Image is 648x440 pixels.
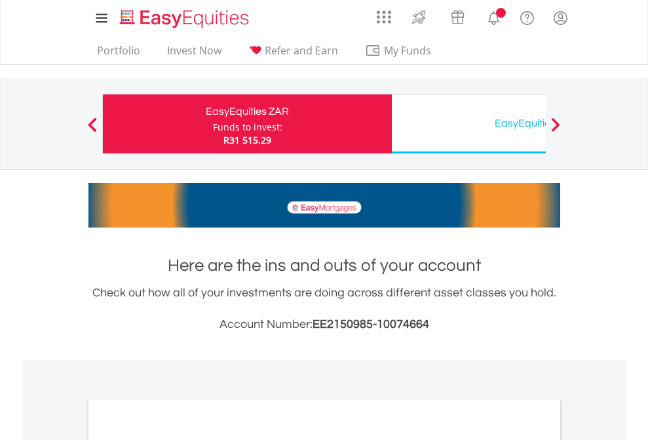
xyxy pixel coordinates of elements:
[265,43,338,58] span: Refer and Earn
[313,318,429,330] span: EE2150985-10074664
[447,7,468,28] img: vouchers-v2.svg
[79,124,105,137] button: Previous
[543,124,569,137] button: Next
[510,3,544,30] a: FAQ's and Support
[162,44,227,64] a: Invest Now
[88,254,560,277] h1: Here are the ins and outs of your account
[223,134,271,146] span: R31 515.29
[88,183,560,228] img: EasyMortage Promotion Banner
[88,284,560,334] div: Check out how all of your investments are doing across different asset classes you hold.
[408,7,430,28] img: thrive-v2.svg
[88,315,560,334] h3: Account Number:
[92,44,145,64] a: Portfolio
[365,42,451,59] span: My Funds
[117,8,254,30] img: EasyEquities_Logo.png
[544,3,577,32] a: My Profile
[243,44,343,64] a: Refer and Earn
[438,3,477,28] a: Vouchers
[213,121,282,134] div: Funds to invest:
[477,3,510,30] a: Notifications
[111,102,384,121] div: EasyEquities ZAR
[377,10,391,24] img: grid-menu-icon.svg
[115,3,254,30] a: Home page
[368,3,400,24] a: AppsGrid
